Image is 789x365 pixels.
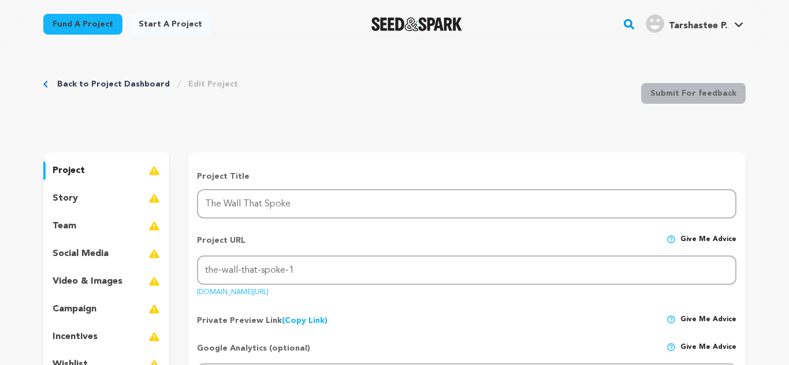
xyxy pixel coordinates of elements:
[197,189,736,219] input: Project Name
[197,171,736,182] p: Project Title
[43,161,169,180] button: project
[148,164,160,178] img: warning-full.svg
[197,315,327,326] p: Private Preview Link
[371,17,462,31] a: Seed&Spark Homepage
[669,21,727,31] span: Tarshastee P.
[641,83,746,104] button: Submit For feedback
[43,78,238,90] div: Breadcrumb
[197,284,269,296] a: [DOMAIN_NAME][URL]
[43,14,122,35] a: Fund a project
[643,12,746,36] span: Tarshastee P.'s Profile
[57,78,170,90] a: Back to Project Dashboard
[667,315,676,324] img: help-circle.svg
[667,235,676,244] img: help-circle.svg
[129,14,211,35] a: Start a project
[197,343,310,363] p: Google Analytics (optional)
[53,191,78,205] p: story
[680,235,736,255] span: Give me advice
[371,17,462,31] img: Seed&Spark Logo Dark Mode
[53,219,76,233] p: team
[43,328,169,346] button: incentives
[43,217,169,235] button: team
[148,219,160,233] img: warning-full.svg
[43,300,169,318] button: campaign
[148,274,160,288] img: warning-full.svg
[680,343,736,363] span: Give me advice
[43,244,169,263] button: social media
[197,235,245,255] p: Project URL
[680,315,736,326] span: Give me advice
[197,255,736,285] input: Project URL
[53,247,109,261] p: social media
[188,78,238,90] a: Edit Project
[43,272,169,291] button: video & images
[53,302,96,316] p: campaign
[148,302,160,316] img: warning-full.svg
[282,317,327,325] a: (Copy Link)
[148,247,160,261] img: warning-full.svg
[53,274,122,288] p: video & images
[646,14,727,33] div: Tarshastee P.'s Profile
[646,14,664,33] img: user.png
[148,191,160,205] img: warning-full.svg
[148,330,160,344] img: warning-full.svg
[643,12,746,33] a: Tarshastee P.'s Profile
[43,189,169,208] button: story
[53,330,98,344] p: incentives
[53,164,85,178] p: project
[667,343,676,352] img: help-circle.svg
